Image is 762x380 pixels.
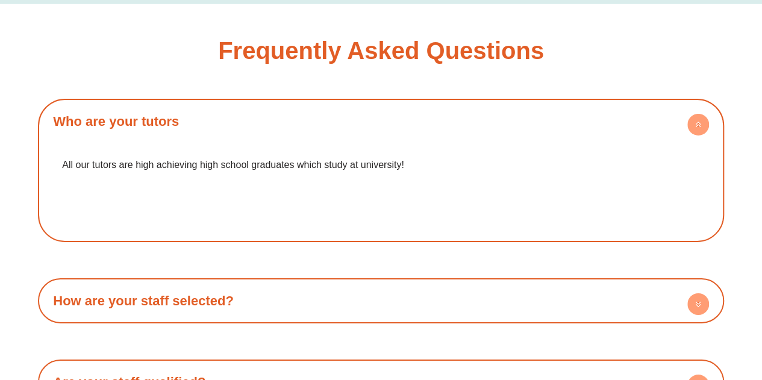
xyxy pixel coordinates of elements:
[44,138,718,237] div: Who are your tutors
[53,114,179,129] a: Who are your tutors
[702,322,762,380] iframe: Chat Widget
[44,105,718,138] h4: Who are your tutors
[53,293,234,308] a: How are your staff selected?
[62,156,700,174] p: All our tutors are high achieving high school graduates which study at university!
[44,284,718,317] h4: How are your staff selected?
[218,39,544,63] h3: Frequently Asked Questions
